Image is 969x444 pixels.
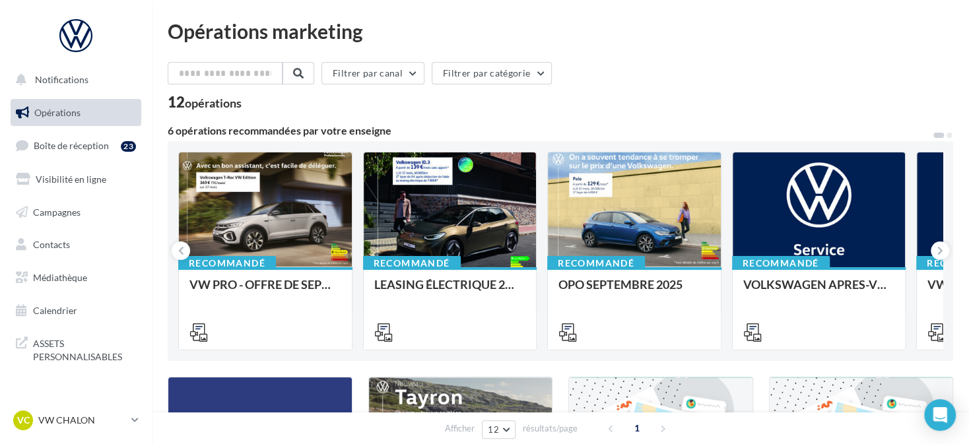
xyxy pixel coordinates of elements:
span: 1 [626,418,648,439]
div: Recommandé [363,256,461,270]
button: Filtrer par canal [321,62,424,84]
span: 12 [488,424,499,435]
a: Contacts [8,231,144,259]
div: 6 opérations recommandées par votre enseigne [168,125,932,136]
a: Campagnes [8,199,144,226]
span: Calendrier [33,305,77,316]
a: Visibilité en ligne [8,166,144,193]
div: Opérations marketing [168,21,953,41]
button: 12 [482,420,516,439]
a: Calendrier [8,297,144,325]
span: Opérations [34,107,81,118]
span: Afficher [445,422,475,435]
span: Notifications [35,74,88,85]
div: Open Intercom Messenger [924,399,956,431]
div: VOLKSWAGEN APRES-VENTE [743,278,895,304]
span: Boîte de réception [34,140,109,151]
div: 12 [168,95,242,110]
p: VW CHALON [38,414,126,427]
span: VC [17,414,30,427]
a: VC VW CHALON [11,408,141,433]
div: OPO SEPTEMBRE 2025 [558,278,710,304]
div: LEASING ÉLECTRIQUE 2025 [374,278,526,304]
div: 23 [121,141,136,152]
div: Recommandé [547,256,645,270]
a: Boîte de réception23 [8,131,144,160]
button: Filtrer par catégorie [432,62,552,84]
div: VW PRO - OFFRE DE SEPTEMBRE 25 [189,278,341,304]
span: Contacts [33,239,70,250]
span: résultats/page [523,422,578,435]
div: Recommandé [732,256,830,270]
span: Campagnes [33,206,81,217]
a: Médiathèque [8,264,144,292]
a: ASSETS PERSONNALISABLES [8,329,144,368]
div: opérations [185,97,242,109]
button: Notifications [8,66,139,94]
span: ASSETS PERSONNALISABLES [33,334,136,363]
span: Visibilité en ligne [36,174,106,185]
div: Recommandé [178,256,276,270]
span: Médiathèque [33,272,87,283]
a: Opérations [8,99,144,127]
